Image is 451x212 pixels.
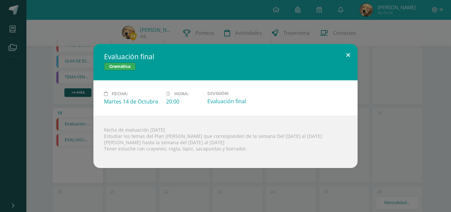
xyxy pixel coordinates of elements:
h2: Evaluación final [104,52,347,61]
label: División: [207,91,264,96]
button: Close (Esc) [339,44,358,66]
div: 20:00 [166,98,202,105]
div: Martes 14 de Octubre [104,98,161,105]
span: Fecha: [112,91,128,96]
div: Fecha de evaluación [DATE] Estudiar los temas del Plan [PERSON_NAME] que corresponden de la seman... [93,116,358,168]
span: Hora: [174,91,189,96]
span: Gramática [104,63,136,70]
div: Evaluación final [207,98,264,105]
